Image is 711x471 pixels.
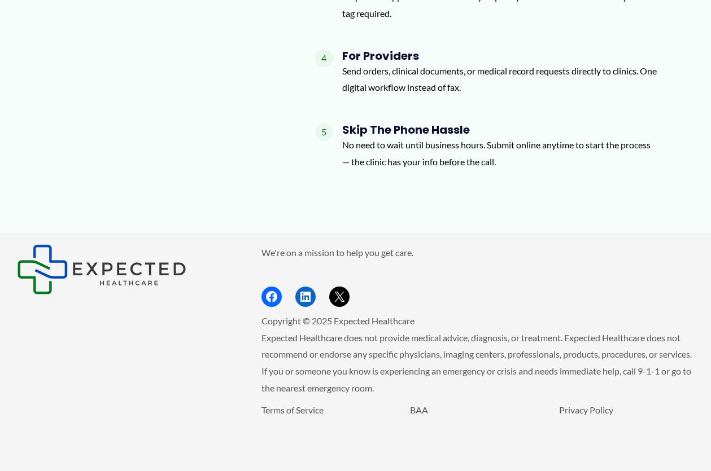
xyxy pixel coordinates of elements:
[315,49,333,67] span: 4
[342,49,658,63] h4: For Providers
[342,137,658,170] p: No need to wait until business hours. Submit online anytime to start the process — the clinic has...
[261,404,324,415] a: Terms of Service
[261,332,692,393] span: Expected Healthcare does not provide medical advice, diagnosis, or treatment. Expected Healthcare...
[17,244,233,294] aside: Footer Widget 1
[410,404,428,415] a: BAA
[559,404,613,415] a: Privacy Policy
[342,123,658,137] h4: Skip the Phone Hassle
[261,402,694,444] aside: Footer Widget 3
[261,244,694,261] p: We're on a mission to help you get care.
[261,315,415,326] span: Copyright © 2025 Expected Healthcare
[261,244,694,307] aside: Footer Widget 2
[17,244,186,294] img: Expected Healthcare Logo - side, dark font, small
[315,123,333,141] span: 5
[342,63,658,96] p: Send orders, clinical documents, or medical record requests directly to clinics. One digital work...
